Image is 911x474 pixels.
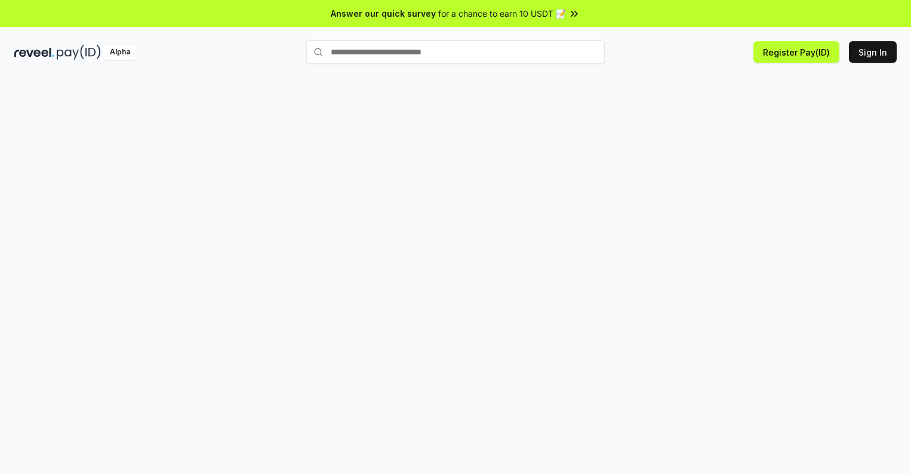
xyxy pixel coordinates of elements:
[103,45,137,60] div: Alpha
[849,41,897,63] button: Sign In
[14,45,54,60] img: reveel_dark
[438,7,566,20] span: for a chance to earn 10 USDT 📝
[753,41,839,63] button: Register Pay(ID)
[57,45,101,60] img: pay_id
[331,7,436,20] span: Answer our quick survey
